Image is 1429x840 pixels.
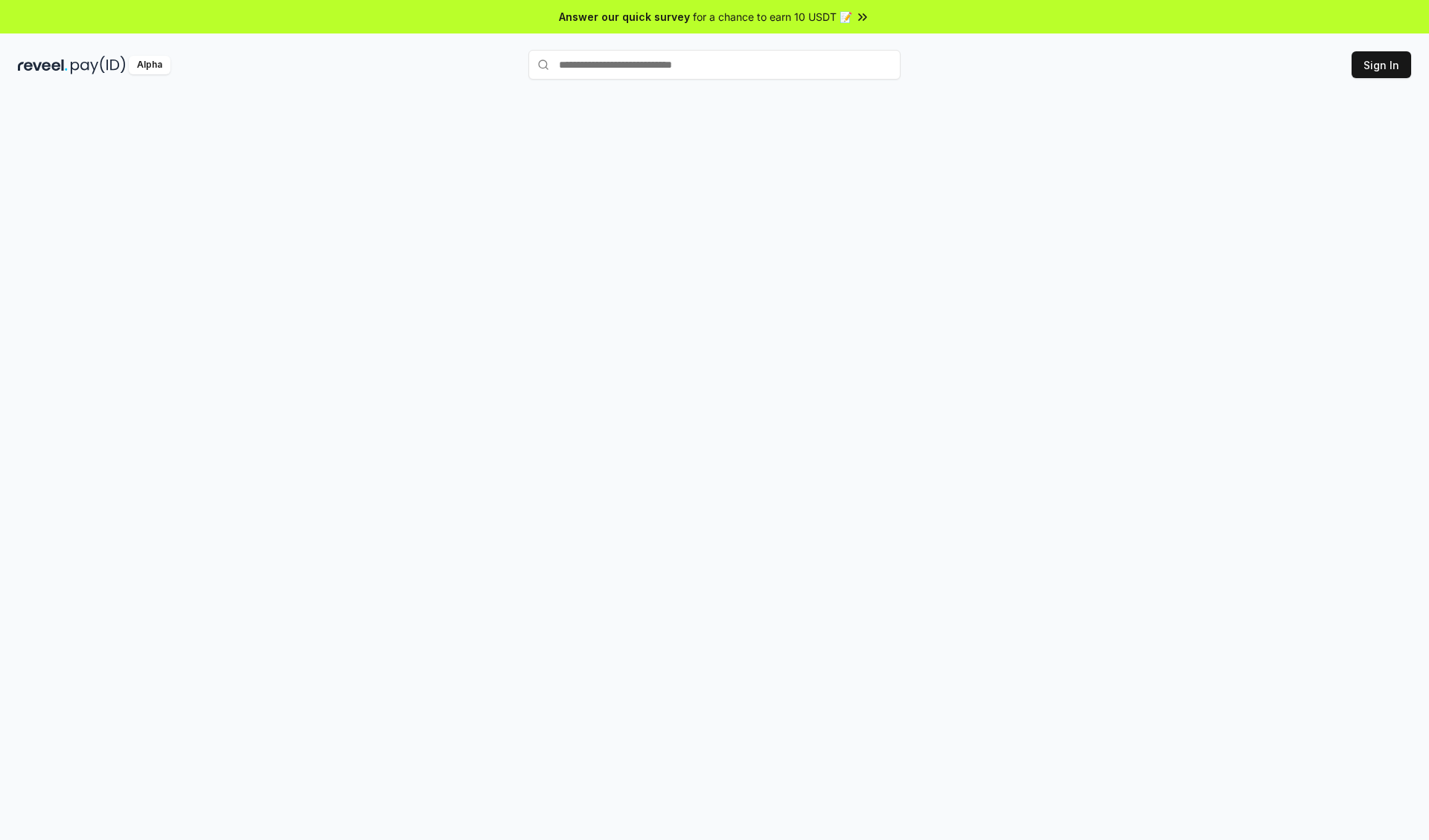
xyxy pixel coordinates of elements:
span: for a chance to earn 10 USDT 📝 [693,9,852,25]
img: reveel_dark [18,56,68,74]
img: pay_id [71,56,126,74]
span: Answer our quick survey [559,9,690,25]
button: Sign In [1352,51,1411,78]
div: Alpha [129,56,170,74]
